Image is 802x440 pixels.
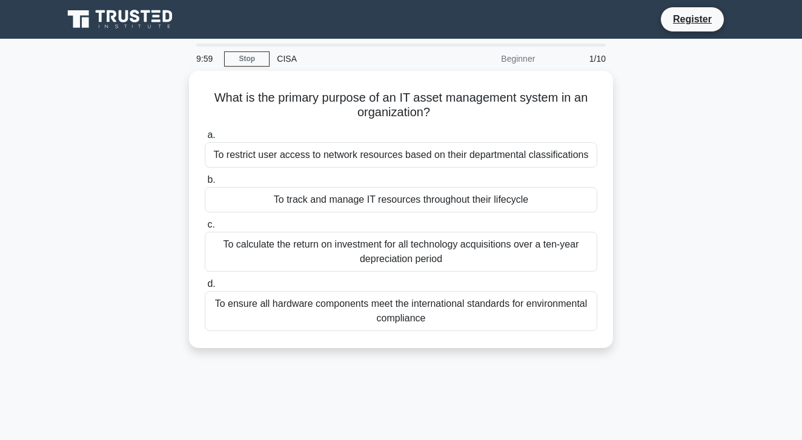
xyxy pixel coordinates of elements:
[189,47,224,71] div: 9:59
[270,47,436,71] div: CISA
[207,130,215,140] span: a.
[207,278,215,289] span: d.
[204,90,598,120] h5: What is the primary purpose of an IT asset management system in an organization?
[224,51,270,67] a: Stop
[207,219,214,229] span: c.
[205,187,597,212] div: To track and manage IT resources throughout their lifecycle
[205,232,597,272] div: To calculate the return on investment for all technology acquisitions over a ten-year depreciatio...
[207,174,215,185] span: b.
[542,47,613,71] div: 1/10
[666,11,719,27] a: Register
[205,142,597,168] div: To restrict user access to network resources based on their departmental classifications
[436,47,542,71] div: Beginner
[205,291,597,331] div: To ensure all hardware components meet the international standards for environmental compliance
